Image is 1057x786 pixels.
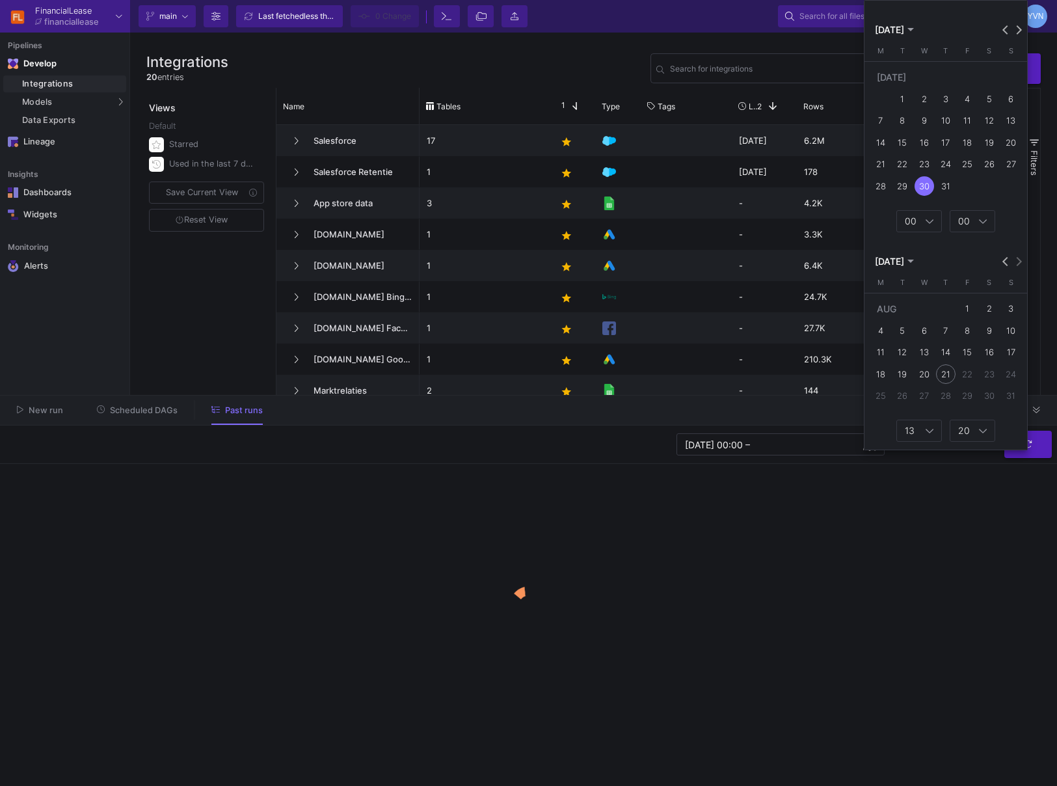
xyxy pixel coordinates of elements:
[871,364,890,384] div: 18
[913,132,935,154] button: 16 Jul 2025, 00:00:00
[870,110,891,131] button: 7 Jul 2025, 00:00:00
[921,46,928,55] span: W
[875,25,904,35] span: [DATE]
[1000,298,1022,319] button: 3 Aug 2025, 00:00:00
[957,298,978,319] button: 1 Aug 2025, 00:00:00
[978,363,1000,385] button: 23 Aug 2025, 00:00:00
[935,154,956,175] button: 24 Jul 2025, 00:00:00
[892,154,913,175] button: 22 Jul 2025, 00:00:00
[957,386,977,405] div: 29
[921,278,928,287] span: W
[978,385,1000,407] button: 30 Aug 2025, 00:00:00
[871,343,890,362] div: 11
[978,110,1000,131] button: 12 Jul 2025, 00:00:00
[915,133,934,152] div: 16
[870,132,891,154] button: 14 Jul 2025, 00:00:00
[980,111,999,131] div: 12
[1009,46,1013,55] span: S
[877,46,884,55] span: M
[1000,385,1022,407] button: 31 Aug 2025, 00:00:00
[870,342,891,363] button: 11 Aug 2025, 00:00:00
[966,278,970,287] span: F
[872,253,917,270] button: Choose month and year
[957,132,978,154] button: 18 Jul 2025, 00:00:00
[915,155,934,174] div: 23
[870,175,891,197] button: 28 Jul 2025, 00:00:00
[871,111,890,131] div: 7
[935,320,956,342] button: 7 Aug 2025, 00:00:00
[875,256,904,267] span: [DATE]
[892,342,913,363] button: 12 Aug 2025, 00:00:00
[1000,88,1022,110] button: 6 Jul 2025, 00:00:00
[913,320,935,342] button: 6 Aug 2025, 00:00:00
[913,88,935,110] button: 2 Jul 2025, 00:00:00
[913,342,935,363] button: 13 Aug 2025, 00:00:00
[872,21,917,38] button: Choose month and year
[1001,343,1021,362] div: 17
[980,343,999,362] div: 16
[915,111,934,131] div: 9
[871,176,890,196] div: 28
[957,342,978,363] button: 15 Aug 2025, 00:00:00
[966,46,970,55] span: F
[915,89,934,109] div: 2
[957,320,978,342] button: 8 Aug 2025, 00:00:00
[935,88,956,110] button: 3 Jul 2025, 00:00:00
[987,278,991,287] span: S
[936,155,956,174] div: 24
[892,110,913,131] button: 8 Jul 2025, 00:00:00
[892,155,912,174] div: 22
[1012,23,1025,36] button: Next month
[935,363,956,385] button: 21 Aug 2025, 00:00:00
[957,110,978,131] button: 11 Jul 2025, 00:00:00
[1001,386,1021,405] div: 31
[1009,278,1013,287] span: S
[915,364,934,384] div: 20
[892,175,913,197] button: 29 Jul 2025, 00:00:00
[871,321,890,340] div: 4
[870,298,957,319] td: AUG
[958,425,970,436] span: 20
[892,321,912,340] div: 5
[980,321,999,340] div: 9
[957,343,977,362] div: 15
[1001,89,1021,109] div: 6
[980,133,999,152] div: 19
[957,89,977,109] div: 4
[978,342,1000,363] button: 16 Aug 2025, 00:00:00
[935,342,956,363] button: 14 Aug 2025, 00:00:00
[1000,154,1022,175] button: 27 Jul 2025, 00:00:00
[900,278,905,287] span: T
[936,364,956,384] div: 21
[905,215,917,226] span: 00
[1000,363,1022,385] button: 24 Aug 2025, 00:00:00
[987,46,991,55] span: S
[935,132,956,154] button: 17 Jul 2025, 00:00:00
[936,111,956,131] div: 10
[871,155,890,174] div: 21
[978,154,1000,175] button: 26 Jul 2025, 00:00:00
[1000,342,1022,363] button: 17 Aug 2025, 00:00:00
[1001,299,1021,319] div: 3
[915,176,934,196] div: 30
[892,363,913,385] button: 19 Aug 2025, 00:00:00
[1001,364,1021,384] div: 24
[957,321,977,340] div: 8
[958,215,970,226] span: 00
[936,343,956,362] div: 14
[936,89,956,109] div: 3
[1000,110,1022,131] button: 13 Jul 2025, 00:00:00
[944,46,948,55] span: T
[936,176,956,196] div: 31
[870,154,891,175] button: 21 Jul 2025, 00:00:00
[892,320,913,342] button: 5 Aug 2025, 00:00:00
[957,299,977,319] div: 1
[870,385,891,407] button: 25 Aug 2025, 00:00:00
[913,385,935,407] button: 27 Aug 2025, 00:00:00
[957,154,978,175] button: 25 Jul 2025, 00:00:00
[978,298,1000,319] button: 2 Aug 2025, 00:00:00
[892,176,912,196] div: 29
[892,343,912,362] div: 12
[892,364,912,384] div: 19
[936,321,956,340] div: 7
